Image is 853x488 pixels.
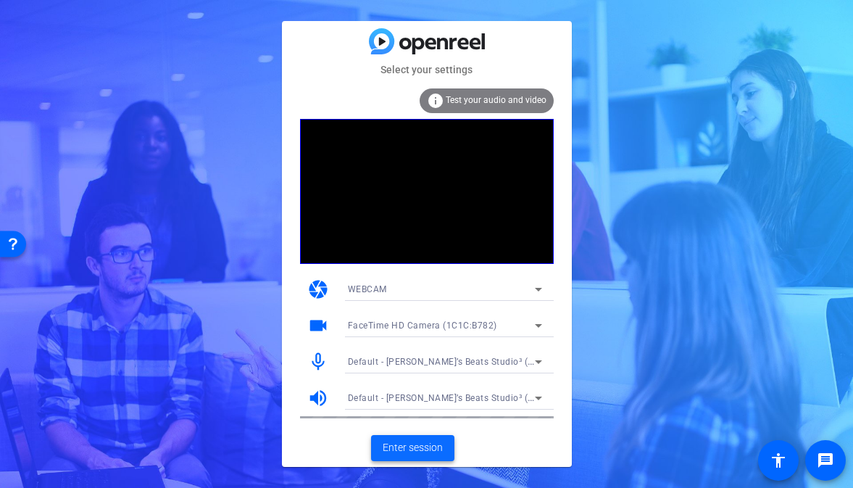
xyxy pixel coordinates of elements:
span: Default - [PERSON_NAME]’s Beats Studio³ (Bluetooth) [348,355,573,367]
img: blue-gradient.svg [369,28,485,54]
span: Default - [PERSON_NAME]’s Beats Studio³ (Bluetooth) [348,392,573,403]
mat-icon: camera [307,278,329,300]
mat-icon: info [427,92,444,109]
button: Enter session [371,435,454,461]
span: Test your audio and video [446,95,546,105]
mat-icon: message [817,452,834,469]
mat-icon: videocam [307,315,329,336]
mat-icon: mic_none [307,351,329,373]
span: WEBCAM [348,284,387,294]
mat-icon: volume_up [307,387,329,409]
mat-icon: accessibility [770,452,787,469]
span: FaceTime HD Camera (1C1C:B782) [348,320,497,331]
span: Enter session [383,440,443,455]
mat-card-subtitle: Select your settings [282,62,572,78]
